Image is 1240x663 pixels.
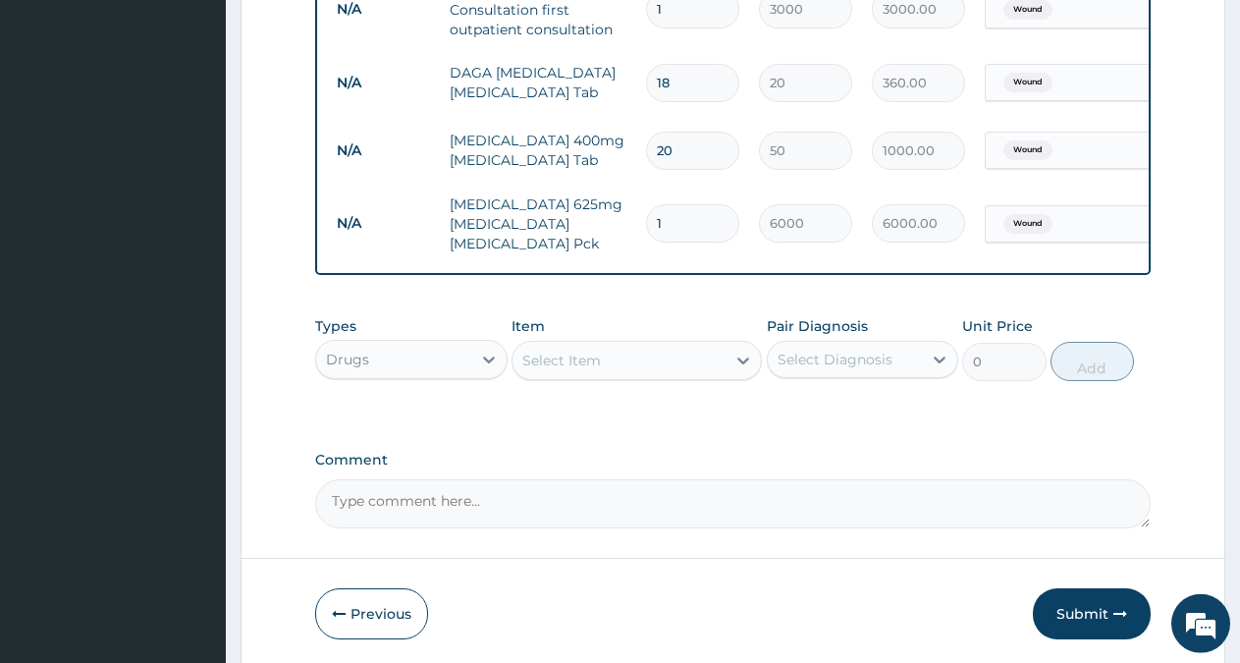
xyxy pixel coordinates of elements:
span: We're online! [114,203,271,402]
td: N/A [327,205,440,242]
span: Wound [1003,214,1052,234]
td: [MEDICAL_DATA] 400mg [MEDICAL_DATA] Tab [440,121,636,180]
div: Chat with us now [102,110,330,136]
button: Submit [1033,588,1151,639]
span: Wound [1003,140,1052,160]
td: [MEDICAL_DATA] 625mg [MEDICAL_DATA] [MEDICAL_DATA] Pck [440,185,636,263]
td: N/A [327,65,440,101]
span: Wound [1003,73,1052,92]
div: Select Diagnosis [778,350,892,369]
div: Drugs [326,350,369,369]
textarea: Type your message and hit 'Enter' [10,449,374,518]
td: N/A [327,133,440,169]
img: d_794563401_company_1708531726252_794563401 [36,98,80,147]
div: Minimize live chat window [322,10,369,57]
td: DAGA [MEDICAL_DATA] [MEDICAL_DATA] Tab [440,53,636,112]
label: Item [512,316,545,336]
label: Comment [315,452,1151,469]
label: Pair Diagnosis [767,316,868,336]
button: Add [1051,342,1134,381]
label: Types [315,318,356,335]
div: Select Item [522,351,601,370]
label: Unit Price [962,316,1033,336]
button: Previous [315,588,428,639]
